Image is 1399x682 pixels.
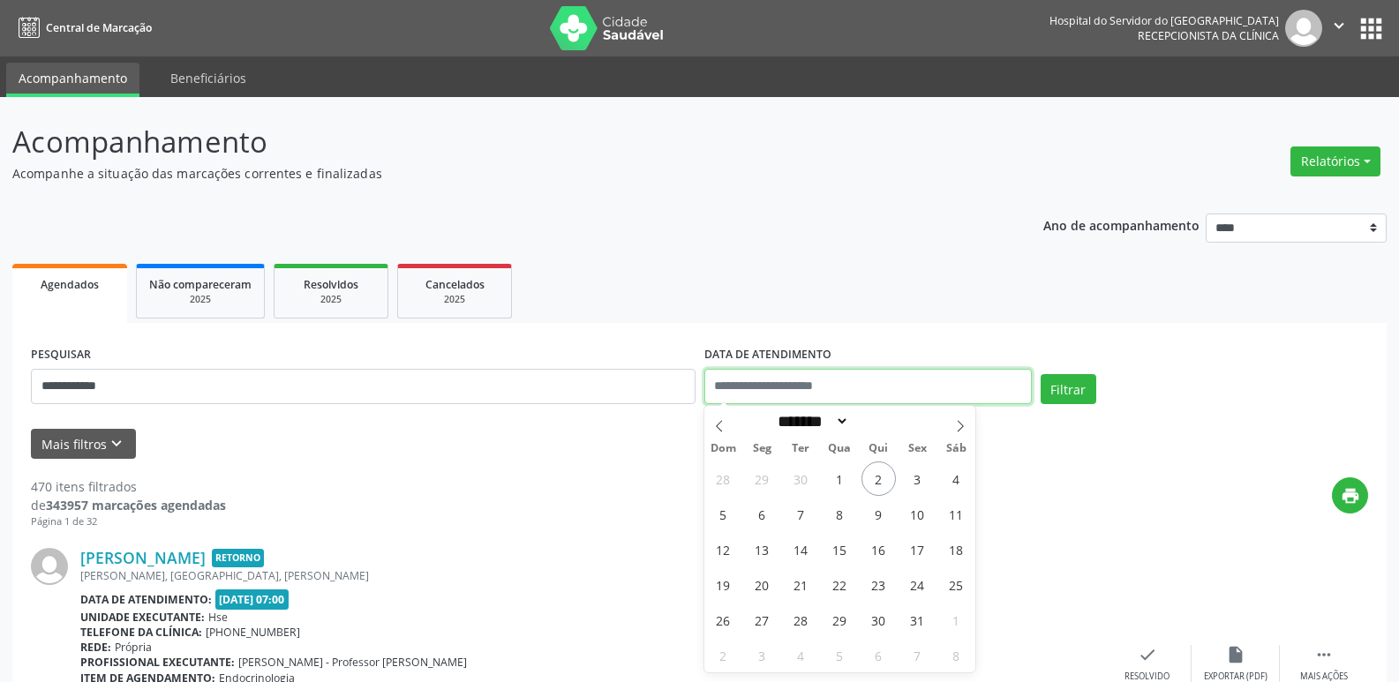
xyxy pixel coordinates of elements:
span: Outubro 3, 2025 [900,461,935,496]
label: PESQUISAR [31,341,91,369]
span: Hse [208,610,228,625]
span: Ter [781,443,820,454]
button: print [1332,477,1368,513]
span: Outubro 18, 2025 [939,532,974,566]
i: insert_drive_file [1226,645,1245,664]
p: Acompanhe a situação das marcações correntes e finalizadas [12,164,974,183]
span: [DATE] 07:00 [215,589,290,610]
button: Filtrar [1041,374,1096,404]
span: Outubro 6, 2025 [745,497,779,531]
strong: 343957 marcações agendadas [46,497,226,513]
span: Sáb [936,443,975,454]
span: Outubro 8, 2025 [823,497,857,531]
span: Novembro 8, 2025 [939,638,974,672]
a: Acompanhamento [6,63,139,97]
b: Data de atendimento: [80,592,212,607]
i:  [1314,645,1334,664]
span: Outubro 29, 2025 [823,603,857,637]
span: Outubro 2, 2025 [861,461,896,496]
span: Outubro 25, 2025 [939,567,974,602]
span: Setembro 28, 2025 [706,461,741,496]
div: Hospital do Servidor do [GEOGRAPHIC_DATA] [1049,13,1279,28]
span: Seg [742,443,781,454]
b: Profissional executante: [80,655,235,670]
span: Outubro 15, 2025 [823,532,857,566]
span: Outubro 22, 2025 [823,567,857,602]
span: Outubro 1, 2025 [823,461,857,496]
span: Outubro 16, 2025 [861,532,896,566]
img: img [31,548,68,585]
button: apps [1356,13,1387,44]
b: Telefone da clínica: [80,625,202,640]
span: Outubro 30, 2025 [861,603,896,637]
div: 2025 [410,293,499,306]
div: de [31,496,226,514]
span: Setembro 30, 2025 [784,461,818,496]
span: Outubro 28, 2025 [784,603,818,637]
span: Dom [704,443,743,454]
span: Outubro 7, 2025 [784,497,818,531]
span: Outubro 26, 2025 [706,603,741,637]
i: keyboard_arrow_down [107,434,126,453]
span: Outubro 5, 2025 [706,497,741,531]
span: Outubro 14, 2025 [784,532,818,566]
span: Outubro 21, 2025 [784,567,818,602]
span: Outubro 20, 2025 [745,567,779,602]
a: Beneficiários [158,63,259,94]
b: Unidade executante: [80,610,205,625]
p: Ano de acompanhamento [1043,214,1200,236]
button: Mais filtroskeyboard_arrow_down [31,429,136,460]
span: Qui [859,443,898,454]
i: check [1138,645,1157,664]
label: DATA DE ATENDIMENTO [704,341,831,369]
span: Novembro 5, 2025 [823,638,857,672]
span: Própria [115,640,152,655]
span: Novembro 4, 2025 [784,638,818,672]
a: [PERSON_NAME] [80,548,206,567]
button: Relatórios [1290,146,1380,176]
span: Setembro 29, 2025 [745,461,779,496]
span: Outubro 17, 2025 [900,532,935,566]
span: Outubro 19, 2025 [706,567,741,602]
span: Outubro 4, 2025 [939,461,974,496]
span: Novembro 3, 2025 [745,638,779,672]
i: print [1341,486,1360,506]
span: Agendados [41,277,99,292]
div: [PERSON_NAME], [GEOGRAPHIC_DATA], [PERSON_NAME] [80,568,1103,583]
span: [PERSON_NAME] - Professor [PERSON_NAME] [238,655,467,670]
span: Central de Marcação [46,20,152,35]
img: img [1285,10,1322,47]
span: Sex [898,443,936,454]
p: Acompanhamento [12,120,974,164]
span: Cancelados [425,277,485,292]
span: Outubro 31, 2025 [900,603,935,637]
b: Rede: [80,640,111,655]
span: Recepcionista da clínica [1138,28,1279,43]
span: Novembro 6, 2025 [861,638,896,672]
span: Outubro 10, 2025 [900,497,935,531]
span: Qua [820,443,859,454]
div: Página 1 de 32 [31,514,226,529]
span: Retorno [212,549,264,567]
select: Month [772,412,850,431]
span: Outubro 27, 2025 [745,603,779,637]
span: Outubro 23, 2025 [861,567,896,602]
span: Novembro 7, 2025 [900,638,935,672]
input: Year [849,412,907,431]
span: Não compareceram [149,277,252,292]
span: Novembro 2, 2025 [706,638,741,672]
span: Resolvidos [304,277,358,292]
span: Novembro 1, 2025 [939,603,974,637]
span: Outubro 24, 2025 [900,567,935,602]
span: Outubro 9, 2025 [861,497,896,531]
i:  [1329,16,1349,35]
div: 470 itens filtrados [31,477,226,496]
span: Outubro 11, 2025 [939,497,974,531]
span: [PHONE_NUMBER] [206,625,300,640]
button:  [1322,10,1356,47]
div: 2025 [287,293,375,306]
span: Outubro 13, 2025 [745,532,779,566]
div: 2025 [149,293,252,306]
span: Outubro 12, 2025 [706,532,741,566]
a: Central de Marcação [12,13,152,42]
